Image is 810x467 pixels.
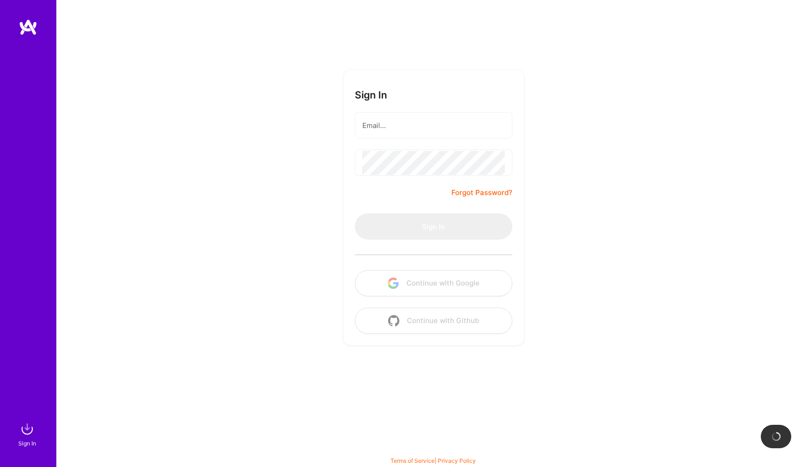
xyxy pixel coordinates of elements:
[56,439,810,462] div: © 2025 ATeams Inc., All rights reserved.
[451,187,512,198] a: Forgot Password?
[18,420,37,438] img: sign in
[388,278,399,289] img: icon
[362,113,505,137] input: Email...
[355,89,387,101] h3: Sign In
[18,438,36,448] div: Sign In
[388,315,399,326] img: icon
[390,457,435,464] a: Terms of Service
[355,308,512,334] button: Continue with Github
[19,19,37,36] img: logo
[355,213,512,240] button: Sign In
[355,270,512,296] button: Continue with Google
[390,457,476,464] span: |
[20,420,37,448] a: sign inSign In
[438,457,476,464] a: Privacy Policy
[770,430,783,443] img: loading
